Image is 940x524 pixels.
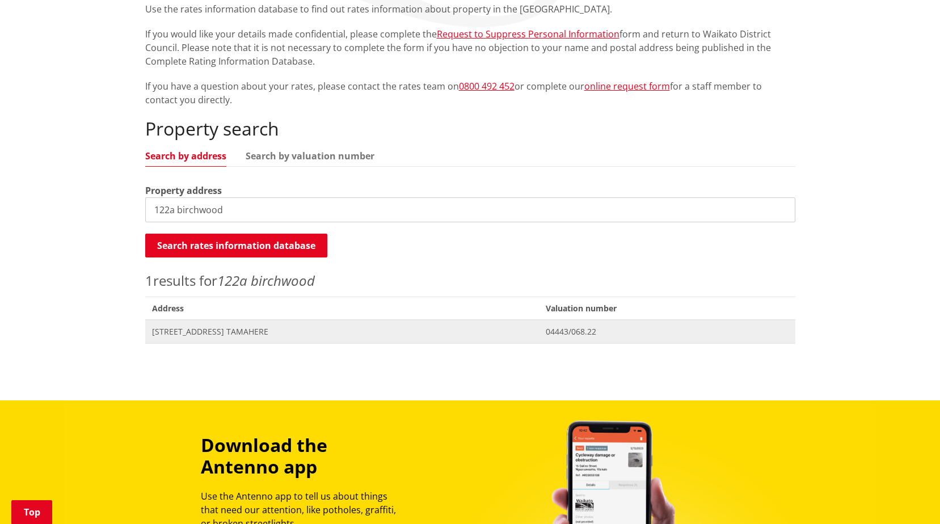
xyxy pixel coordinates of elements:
[888,476,929,517] iframe: Messenger Launcher
[152,326,532,337] span: [STREET_ADDRESS] TAMAHERE
[145,271,153,290] span: 1
[201,434,406,478] h3: Download the Antenno app
[145,297,539,320] span: Address
[145,320,795,343] a: [STREET_ADDRESS] TAMAHERE 04443/068.22
[217,271,315,290] em: 122a birchwood
[145,118,795,140] h2: Property search
[539,297,795,320] span: Valuation number
[584,80,670,92] a: online request form
[437,28,619,40] a: Request to Suppress Personal Information
[145,234,327,257] button: Search rates information database
[145,27,795,68] p: If you would like your details made confidential, please complete the form and return to Waikato ...
[145,184,222,197] label: Property address
[145,151,226,160] a: Search by address
[546,326,789,337] span: 04443/068.22
[145,79,795,107] p: If you have a question about your rates, please contact the rates team on or complete our for a s...
[11,500,52,524] a: Top
[145,2,795,16] p: Use the rates information database to find out rates information about property in the [GEOGRAPHI...
[246,151,374,160] a: Search by valuation number
[145,197,795,222] input: e.g. Duke Street NGARUAWAHIA
[145,271,795,291] p: results for
[459,80,515,92] a: 0800 492 452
